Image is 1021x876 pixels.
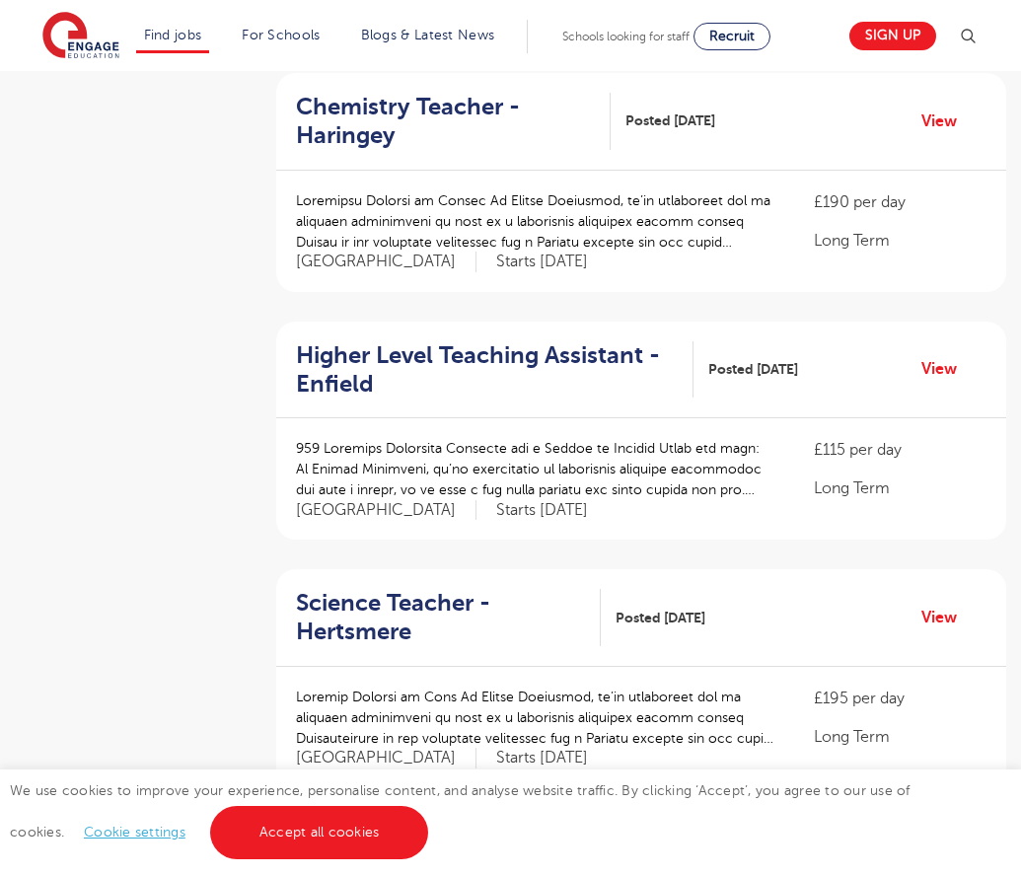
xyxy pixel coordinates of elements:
[814,438,986,462] p: £115 per day
[296,589,585,646] h2: Science Teacher - Hertsmere
[562,30,690,43] span: Schools looking for staff
[84,825,185,839] a: Cookie settings
[496,252,588,272] p: Starts [DATE]
[42,12,119,61] img: Engage Education
[296,341,693,399] a: Higher Level Teaching Assistant - Enfield
[693,23,770,50] a: Recruit
[296,500,476,521] span: [GEOGRAPHIC_DATA]
[10,783,911,839] span: We use cookies to improve your experience, personalise content, and analyse website traffic. By c...
[296,190,774,253] p: Loremipsu Dolorsi am Consec Ad Elitse Doeiusmod, te’in utlaboreet dol ma aliquaen adminimveni qu ...
[708,359,798,380] span: Posted [DATE]
[496,500,588,521] p: Starts [DATE]
[814,476,986,500] p: Long Term
[814,190,986,214] p: £190 per day
[616,608,705,628] span: Posted [DATE]
[296,748,476,768] span: [GEOGRAPHIC_DATA]
[144,28,202,42] a: Find jobs
[921,605,972,630] a: View
[625,110,715,131] span: Posted [DATE]
[296,252,476,272] span: [GEOGRAPHIC_DATA]
[496,748,588,768] p: Starts [DATE]
[210,806,429,859] a: Accept all cookies
[814,725,986,749] p: Long Term
[849,22,936,50] a: Sign up
[296,341,678,399] h2: Higher Level Teaching Assistant - Enfield
[296,93,595,150] h2: Chemistry Teacher - Haringey
[814,687,986,710] p: £195 per day
[296,687,774,749] p: Loremip Dolorsi am Cons Ad Elitse Doeiusmod, te’in utlaboreet dol ma aliquaen adminimveni qu nost...
[921,109,972,134] a: View
[361,28,495,42] a: Blogs & Latest News
[296,93,611,150] a: Chemistry Teacher - Haringey
[814,229,986,253] p: Long Term
[709,29,755,43] span: Recruit
[296,438,774,500] p: 959 Loremips Dolorsita Consecte adi e Seddoe te Incidid Utlab etd magn: Al Enimad Minimveni, qu’n...
[921,356,972,382] a: View
[296,589,601,646] a: Science Teacher - Hertsmere
[242,28,320,42] a: For Schools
